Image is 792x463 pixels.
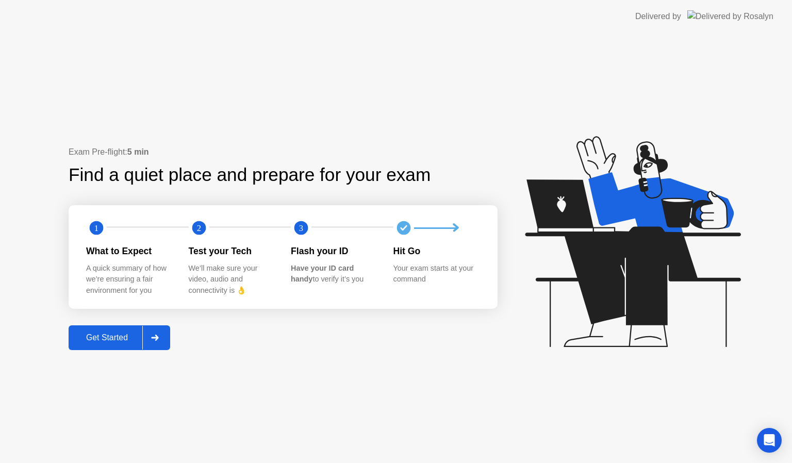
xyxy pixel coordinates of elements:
div: Hit Go [393,244,480,258]
div: We’ll make sure your video, audio and connectivity is 👌 [189,263,275,296]
b: 5 min [127,147,149,156]
div: A quick summary of how we’re ensuring a fair environment for you [86,263,172,296]
div: Find a quiet place and prepare for your exam [69,161,432,189]
text: 1 [94,223,98,233]
b: Have your ID card handy [291,264,354,284]
div: Get Started [72,333,142,342]
button: Get Started [69,325,170,350]
div: Open Intercom Messenger [757,428,782,453]
div: to verify it’s you [291,263,377,285]
div: Flash your ID [291,244,377,258]
div: Exam Pre-flight: [69,146,498,158]
div: Your exam starts at your command [393,263,480,285]
text: 2 [196,223,201,233]
text: 3 [299,223,303,233]
div: Delivered by [635,10,681,23]
div: Test your Tech [189,244,275,258]
div: What to Expect [86,244,172,258]
img: Delivered by Rosalyn [687,10,773,22]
